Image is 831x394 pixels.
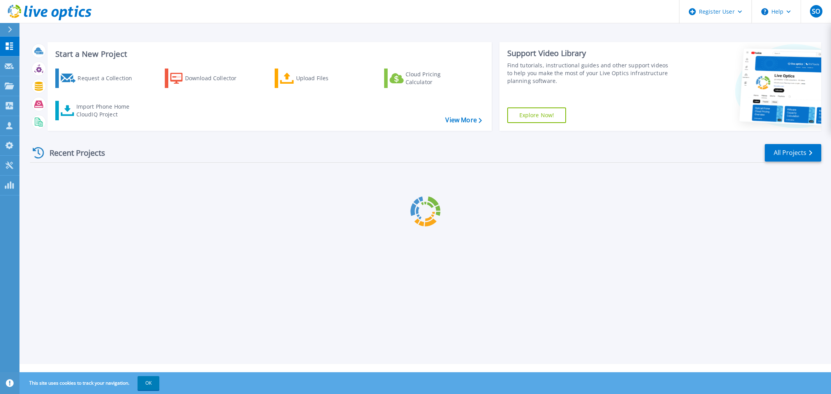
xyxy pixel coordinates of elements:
div: Request a Collection [78,70,140,86]
span: This site uses cookies to track your navigation. [21,376,159,390]
a: View More [445,116,482,124]
h3: Start a New Project [55,50,482,58]
div: Recent Projects [30,143,116,162]
span: SO [812,8,820,14]
div: Import Phone Home CloudIQ Project [76,103,137,118]
div: Upload Files [296,70,358,86]
a: Explore Now! [507,107,566,123]
div: Cloud Pricing Calculator [406,70,468,86]
a: Download Collector [165,69,252,88]
a: Cloud Pricing Calculator [384,69,471,88]
a: Request a Collection [55,69,142,88]
a: Upload Files [275,69,362,88]
button: OK [138,376,159,390]
a: All Projects [765,144,821,162]
div: Find tutorials, instructional guides and other support videos to help you make the most of your L... [507,62,672,85]
div: Support Video Library [507,48,672,58]
div: Download Collector [185,70,247,86]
